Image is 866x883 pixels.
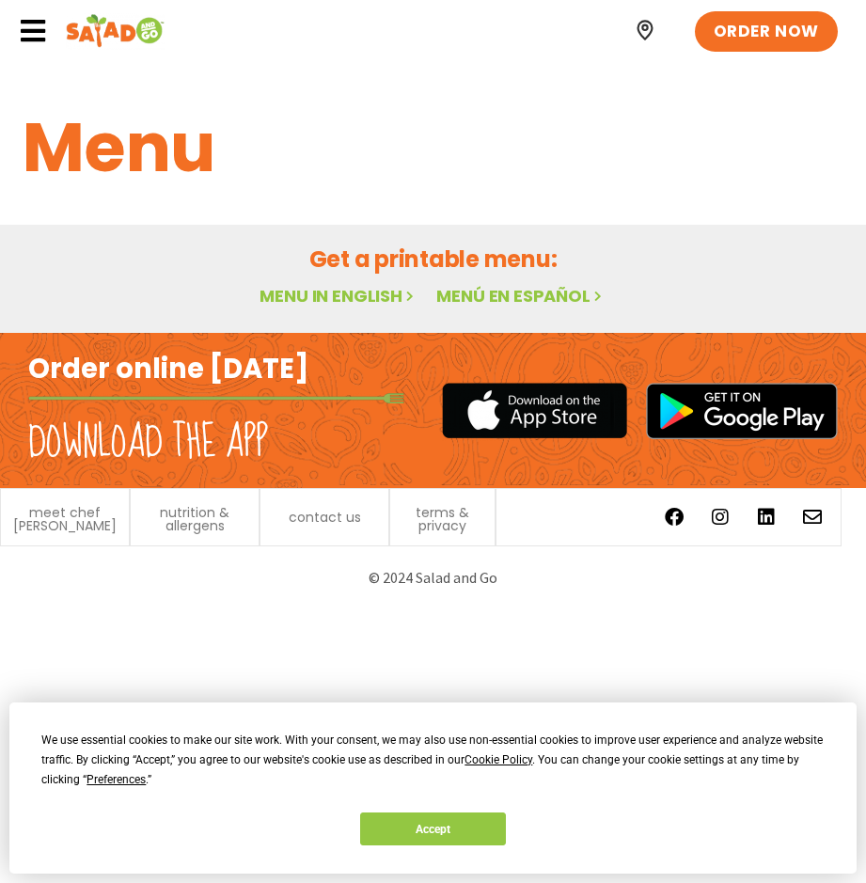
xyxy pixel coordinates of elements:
[400,506,485,532] a: terms & privacy
[442,380,627,441] img: appstore
[10,506,119,532] a: meet chef [PERSON_NAME]
[714,21,819,43] span: ORDER NOW
[646,383,838,439] img: google_play
[19,565,847,591] p: © 2024 Salad and Go
[41,731,824,790] div: We use essential cookies to make our site work. With your consent, we may also use non-essential ...
[23,243,843,276] h2: Get a printable menu:
[28,393,404,403] img: fork
[289,511,361,524] a: contact us
[9,702,857,874] div: Cookie Consent Prompt
[87,773,146,786] span: Preferences
[695,11,838,53] a: ORDER NOW
[28,352,309,387] h2: Order online [DATE]
[360,812,505,845] button: Accept
[140,506,249,532] a: nutrition & allergens
[28,417,268,469] h2: Download the app
[436,284,606,307] a: Menú en español
[66,12,165,50] img: Header logo
[260,284,417,307] a: Menu in English
[464,753,532,766] span: Cookie Policy
[23,97,843,198] h1: Menu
